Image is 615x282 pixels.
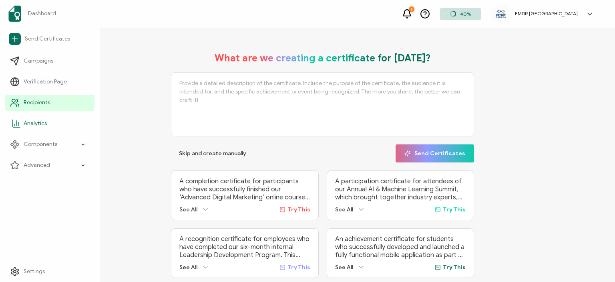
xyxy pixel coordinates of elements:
img: 2b48e83a-b412-4013-82c0-b9b806b5185a.png [495,9,507,19]
span: Components [24,140,57,148]
span: Advanced [24,161,50,169]
span: 40% [460,11,471,17]
span: Try This [443,206,466,213]
p: An achievement certificate for students who successfully developed and launched a fully functiona... [335,235,466,259]
a: Dashboard [5,2,94,25]
button: Skip and create manually [171,144,254,162]
p: A participation certificate for attendees of our Annual AI & Machine Learning Summit, which broug... [335,177,466,201]
a: Analytics [5,116,94,132]
span: Try This [287,264,310,271]
a: Send Certificates [5,30,94,48]
span: Dashboard [28,10,56,18]
h1: What are we creating a certificate for [DATE]? [215,52,431,64]
span: Recipients [24,99,50,107]
span: Analytics [24,120,47,128]
span: Send Certificates [25,35,70,43]
span: Try This [287,206,310,213]
span: Skip and create manually [179,151,246,156]
iframe: Chat Widget [575,243,615,282]
a: Recipients [5,95,94,111]
a: Settings [5,264,94,280]
span: Try This [443,264,466,271]
h5: EMDR [GEOGRAPHIC_DATA] [515,11,578,16]
span: See All [335,264,353,271]
span: See All [179,264,197,271]
a: Verification Page [5,74,94,90]
span: See All [335,206,353,213]
span: Settings [24,268,45,276]
span: Verification Page [24,78,67,86]
img: sertifier-logomark-colored.svg [8,6,21,22]
button: Send Certificates [396,144,474,162]
span: Send Certificates [404,150,465,156]
p: A recognition certificate for employees who have completed our six-month internal Leadership Deve... [179,235,310,259]
div: 3 [409,6,414,12]
p: A completion certificate for participants who have successfully finished our ‘Advanced Digital Ma... [179,177,310,201]
span: See All [179,206,197,213]
a: Campaigns [5,53,94,69]
span: Campaigns [24,57,53,65]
